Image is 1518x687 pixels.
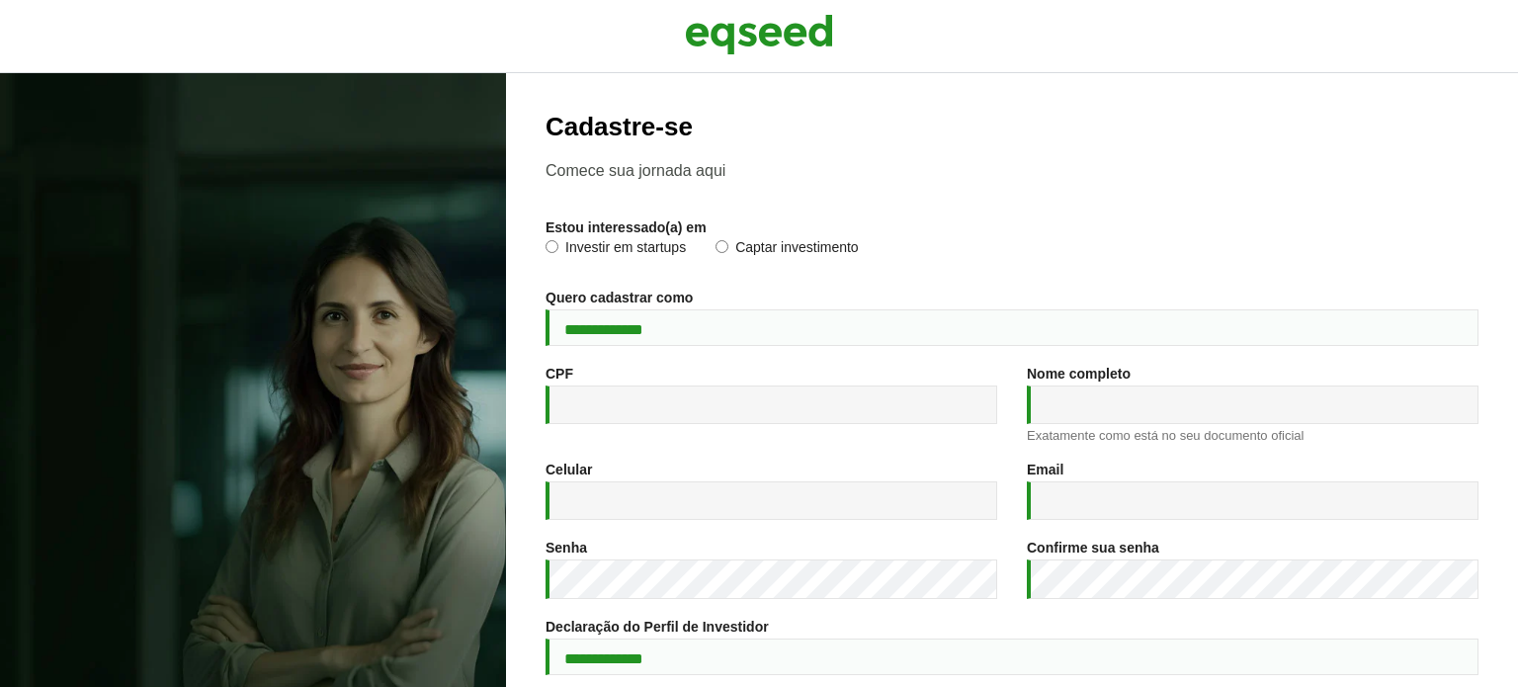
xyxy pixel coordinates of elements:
label: Senha [546,541,587,555]
label: Confirme sua senha [1027,541,1159,555]
div: Exatamente como está no seu documento oficial [1027,429,1478,442]
label: Investir em startups [546,240,686,260]
input: Captar investimento [716,240,728,253]
input: Investir em startups [546,240,558,253]
label: Nome completo [1027,367,1131,381]
label: Captar investimento [716,240,859,260]
img: EqSeed Logo [685,10,833,59]
label: Quero cadastrar como [546,291,693,304]
label: Declaração do Perfil de Investidor [546,620,769,634]
label: CPF [546,367,573,381]
h2: Cadastre-se [546,113,1478,141]
label: Estou interessado(a) em [546,220,707,234]
label: Celular [546,463,592,476]
p: Comece sua jornada aqui [546,161,1478,180]
label: Email [1027,463,1063,476]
